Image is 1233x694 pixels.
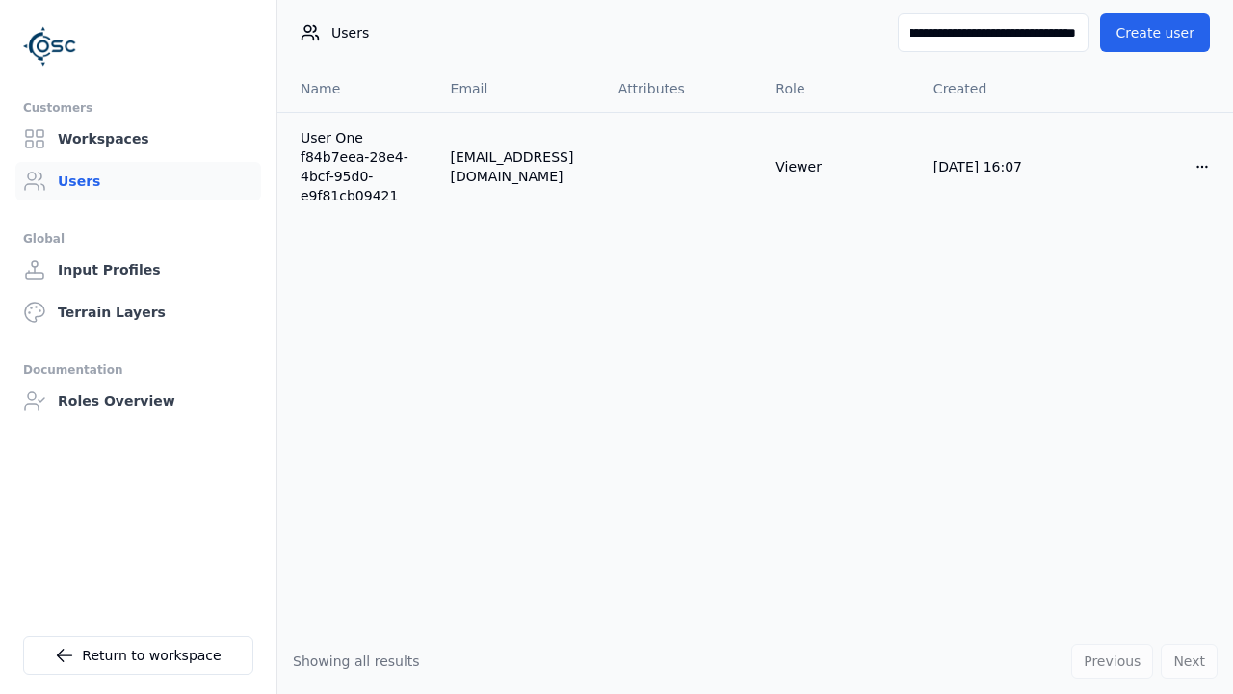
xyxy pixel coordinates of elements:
[23,636,253,675] a: Return to workspace
[933,157,1061,176] div: [DATE] 16:07
[15,162,261,200] a: Users
[15,293,261,332] a: Terrain Layers
[331,23,369,42] span: Users
[1100,13,1210,52] button: Create user
[23,19,77,73] img: Logo
[15,251,261,289] a: Input Profiles
[760,66,918,112] th: Role
[775,157,903,176] div: Viewer
[301,128,420,205] a: User One f84b7eea-28e4-4bcf-95d0-e9f81cb09421
[15,382,261,420] a: Roles Overview
[15,120,261,158] a: Workspaces
[23,96,253,120] div: Customers
[293,654,420,669] span: Showing all results
[23,227,253,251] div: Global
[451,147,588,186] div: [EMAIL_ADDRESS][DOMAIN_NAME]
[603,66,761,112] th: Attributes
[23,359,253,382] div: Documentation
[918,66,1076,112] th: Created
[435,66,603,112] th: Email
[277,66,435,112] th: Name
